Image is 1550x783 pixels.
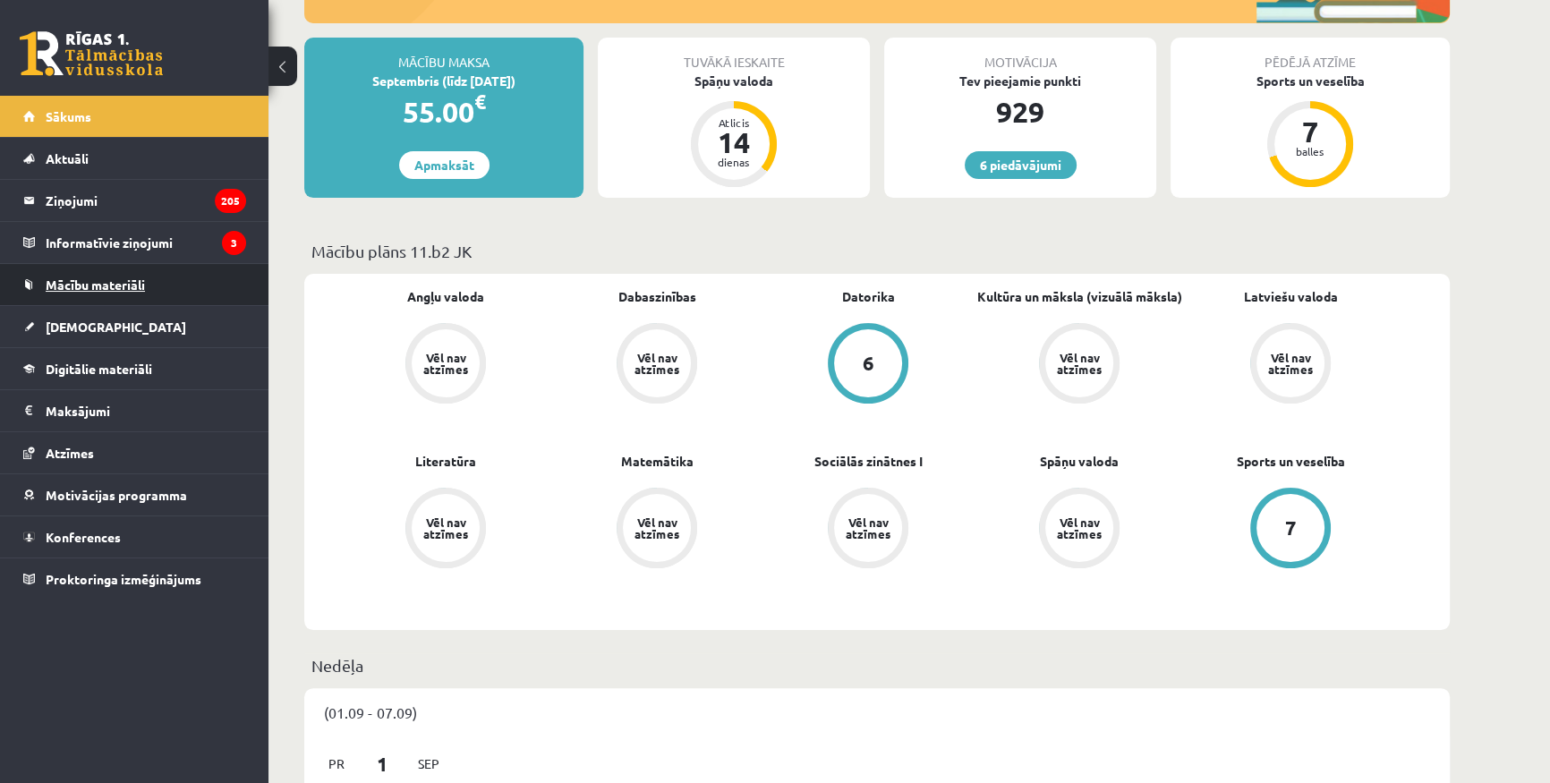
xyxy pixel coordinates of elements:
a: Sākums [23,96,246,137]
a: Vēl nav atzīmes [340,488,551,572]
a: Proktoringa izmēģinājums [23,558,246,600]
a: 6 [762,323,974,407]
span: Sākums [46,108,91,124]
div: Septembris (līdz [DATE]) [304,72,583,90]
a: Angļu valoda [407,287,484,306]
div: Vēl nav atzīmes [843,516,893,540]
a: [DEMOGRAPHIC_DATA] [23,306,246,347]
a: Vēl nav atzīmes [1185,323,1396,407]
a: Vēl nav atzīmes [974,323,1185,407]
span: Pr [318,750,355,778]
div: 55.00 [304,90,583,133]
a: Vēl nav atzīmes [551,488,762,572]
a: Motivācijas programma [23,474,246,515]
legend: Ziņojumi [46,180,246,221]
a: Rīgas 1. Tālmācības vidusskola [20,31,163,76]
a: Kultūra un māksla (vizuālā māksla) [977,287,1182,306]
div: 7 [1285,518,1297,538]
span: Motivācijas programma [46,487,187,503]
a: Vēl nav atzīmes [340,323,551,407]
div: 929 [884,90,1156,133]
div: Vēl nav atzīmes [1265,352,1316,375]
a: Mācību materiāli [23,264,246,305]
a: Dabaszinības [618,287,696,306]
div: Sports un veselība [1171,72,1450,90]
a: Konferences [23,516,246,557]
a: Spāņu valoda Atlicis 14 dienas [598,72,870,190]
div: 7 [1283,117,1337,146]
div: dienas [707,157,761,167]
a: Matemātika [621,452,694,471]
span: Aktuāli [46,150,89,166]
a: Latviešu valoda [1244,287,1338,306]
div: 6 [863,353,874,373]
div: Mācību maksa [304,38,583,72]
span: € [474,89,486,115]
span: 1 [355,749,411,779]
a: Digitālie materiāli [23,348,246,389]
a: Atzīmes [23,432,246,473]
a: Vēl nav atzīmes [762,488,974,572]
legend: Maksājumi [46,390,246,431]
div: 14 [707,128,761,157]
a: 7 [1185,488,1396,572]
div: Tuvākā ieskaite [598,38,870,72]
div: (01.09 - 07.09) [304,688,1450,736]
a: Apmaksāt [399,151,490,179]
span: Sep [410,750,447,778]
div: balles [1283,146,1337,157]
div: Atlicis [707,117,761,128]
a: Vēl nav atzīmes [551,323,762,407]
a: 6 piedāvājumi [965,151,1077,179]
a: Maksājumi [23,390,246,431]
i: 3 [222,231,246,255]
a: Sports un veselība 7 balles [1171,72,1450,190]
a: Aktuāli [23,138,246,179]
a: Sociālās zinātnes I [814,452,923,471]
i: 205 [215,189,246,213]
div: Vēl nav atzīmes [1054,352,1104,375]
div: Tev pieejamie punkti [884,72,1156,90]
div: Vēl nav atzīmes [632,352,682,375]
a: Informatīvie ziņojumi3 [23,222,246,263]
div: Vēl nav atzīmes [632,516,682,540]
span: Mācību materiāli [46,277,145,293]
a: Datorika [842,287,895,306]
span: [DEMOGRAPHIC_DATA] [46,319,186,335]
div: Vēl nav atzīmes [421,516,471,540]
span: Atzīmes [46,445,94,461]
legend: Informatīvie ziņojumi [46,222,246,263]
span: Digitālie materiāli [46,361,152,377]
a: Ziņojumi205 [23,180,246,221]
p: Mācību plāns 11.b2 JK [311,239,1443,263]
span: Konferences [46,529,121,545]
div: Vēl nav atzīmes [421,352,471,375]
a: Sports un veselība [1237,452,1345,471]
div: Pēdējā atzīme [1171,38,1450,72]
span: Proktoringa izmēģinājums [46,571,201,587]
a: Spāņu valoda [1040,452,1119,471]
div: Spāņu valoda [598,72,870,90]
a: Literatūra [415,452,476,471]
a: Vēl nav atzīmes [974,488,1185,572]
div: Vēl nav atzīmes [1054,516,1104,540]
div: Motivācija [884,38,1156,72]
p: Nedēļa [311,653,1443,677]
